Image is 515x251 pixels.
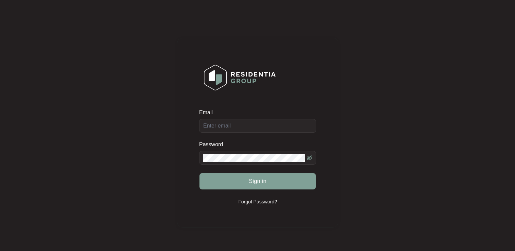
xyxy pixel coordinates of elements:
[249,177,267,185] span: Sign in
[199,173,316,189] button: Sign in
[307,155,312,161] span: eye-invisible
[238,198,277,205] p: Forgot Password?
[203,154,305,162] input: Password
[199,109,218,116] label: Email
[199,119,316,133] input: Email
[199,141,228,148] label: Password
[199,60,280,95] img: Login Logo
